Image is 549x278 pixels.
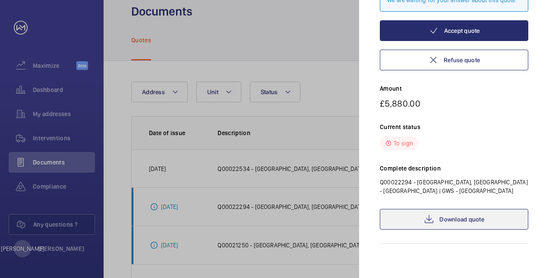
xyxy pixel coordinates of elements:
[380,84,528,93] p: Amount
[380,209,528,230] a: Download quote
[380,123,528,131] p: Current status
[380,20,528,41] button: Accept quote
[380,178,528,195] p: Q00022294 - [GEOGRAPHIC_DATA], [GEOGRAPHIC_DATA] - [GEOGRAPHIC_DATA] | GWS - [GEOGRAPHIC_DATA]
[380,50,528,70] button: Refuse quote
[380,164,528,173] p: Complete description
[394,139,413,148] p: To sign
[380,98,528,109] p: £5,880.00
